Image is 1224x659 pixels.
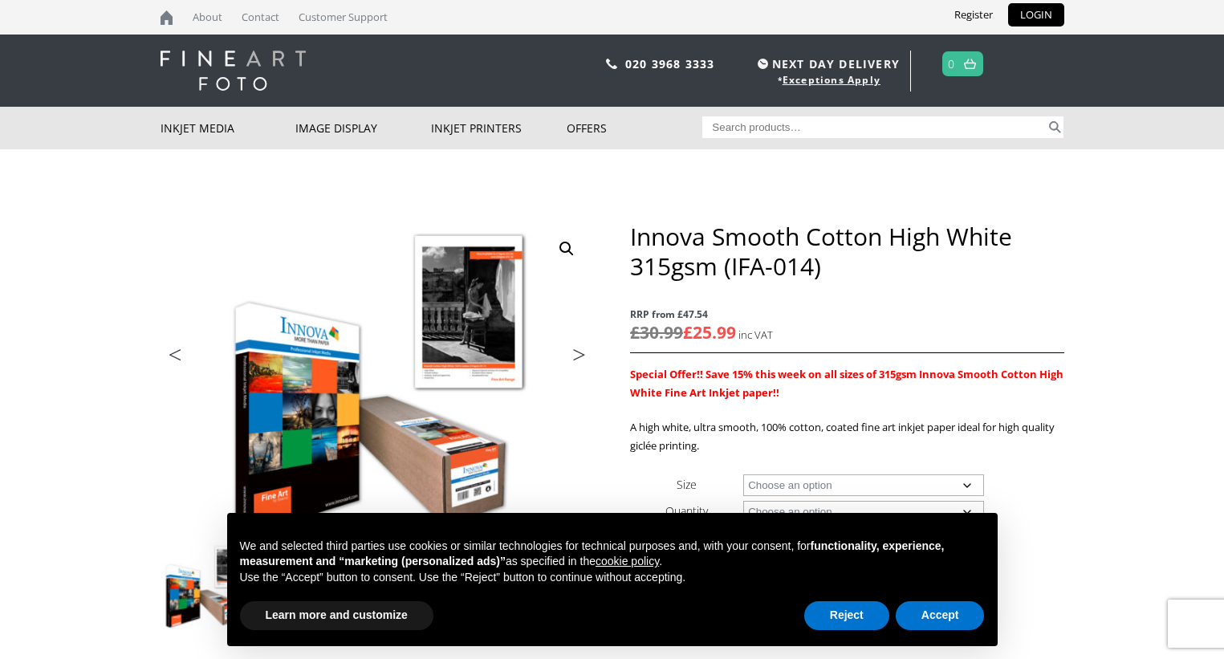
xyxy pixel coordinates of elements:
[161,107,296,149] a: Inkjet Media
[161,222,594,542] img: Innova Smooth Cotton High White 315gsm (IFA-014)
[567,107,702,149] a: Offers
[431,107,567,149] a: Inkjet Printers
[948,52,955,75] a: 0
[596,555,659,567] a: cookie policy
[630,321,640,344] span: £
[214,500,1011,659] div: Notice
[630,321,683,344] bdi: 30.99
[942,3,1005,26] a: Register
[630,367,1063,400] span: Special Offer!! Save 15% this week on all sizes of 315gsm Innova Smooth Cotton High White Fine Ar...
[1008,3,1064,26] a: LOGIN
[295,107,431,149] a: Image Display
[161,51,306,91] img: logo-white.svg
[964,59,976,69] img: basket.svg
[758,59,768,69] img: time.svg
[630,222,1063,281] h1: Innova Smooth Cotton High White 315gsm (IFA-014)
[683,321,693,344] span: £
[754,55,900,73] span: NEXT DAY DELIVERY
[702,116,1046,138] input: Search products…
[630,305,1063,323] span: RRP from £47.54
[606,59,617,69] img: phone.svg
[552,234,581,263] a: View full-screen image gallery
[630,418,1063,455] p: A high white, ultra smooth, 100% cotton, coated fine art inkjet paper ideal for high quality gicl...
[683,321,736,344] bdi: 25.99
[783,73,880,87] a: Exceptions Apply
[625,56,715,71] a: 020 3968 3333
[240,601,433,630] button: Learn more and customize
[240,539,985,570] p: We and selected third parties use cookies or similar technologies for technical purposes and, wit...
[677,477,697,492] label: Size
[240,539,945,568] strong: functionality, experience, measurement and “marketing (personalized ads)”
[804,601,889,630] button: Reject
[896,601,985,630] button: Accept
[240,570,985,586] p: Use the “Accept” button to consent. Use the “Reject” button to continue without accepting.
[1046,116,1064,138] button: Search
[161,543,248,629] img: Innova Smooth Cotton High White 315gsm (IFA-014)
